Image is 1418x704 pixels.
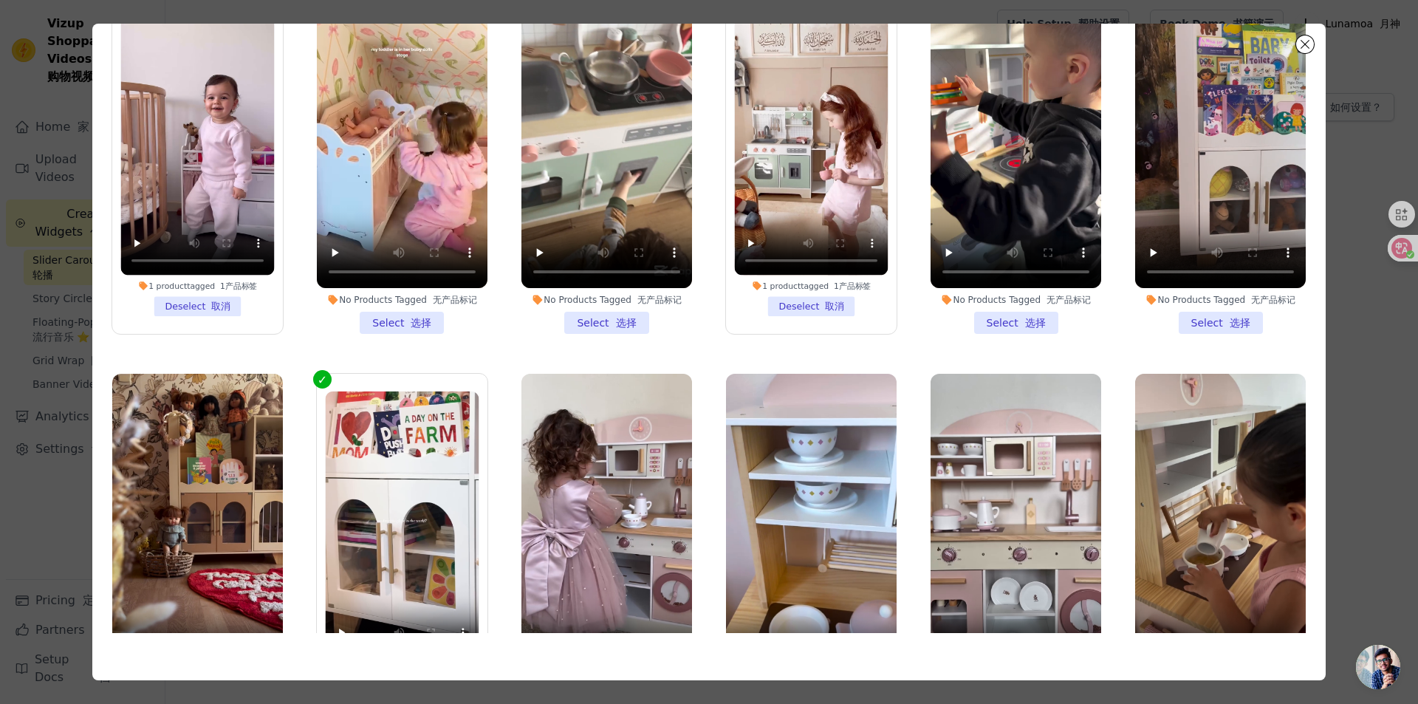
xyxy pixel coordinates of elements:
[1135,294,1306,306] div: No Products Tagged
[931,294,1101,306] div: No Products Tagged
[1251,295,1295,305] font: 无产品标记
[120,281,274,291] div: 1 product tagged
[317,294,487,306] div: No Products Tagged
[1296,35,1314,53] button: Close modal
[637,295,682,305] font: 无产品标记
[735,281,888,291] div: 1 product tagged
[1356,645,1400,689] div: Open chat
[521,294,692,306] div: No Products Tagged
[1047,295,1091,305] font: 无产品标记
[834,281,871,290] font: 1产品标签
[433,295,477,305] font: 无产品标记
[220,281,257,290] font: 1产品标签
